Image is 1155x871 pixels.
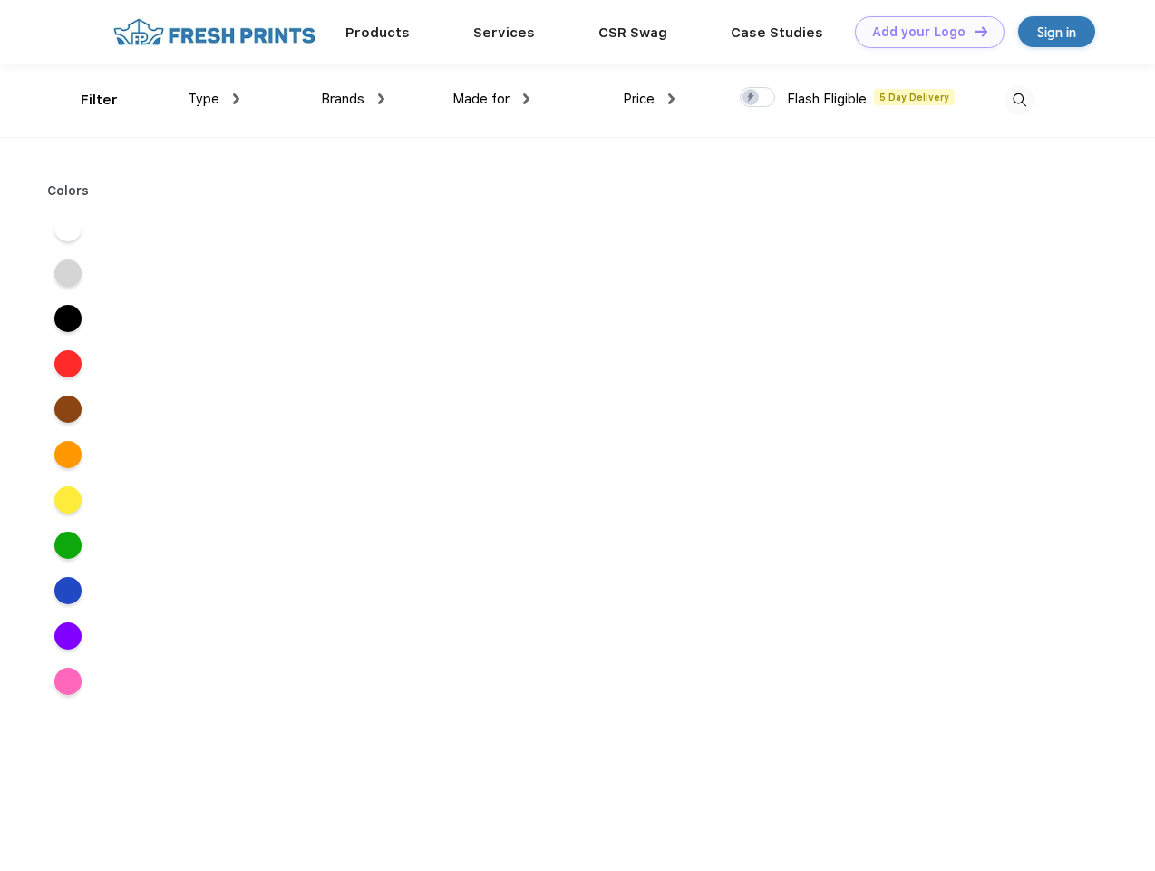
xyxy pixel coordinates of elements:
img: dropdown.png [523,93,529,104]
img: dropdown.png [378,93,384,104]
span: Type [188,91,219,107]
img: dropdown.png [668,93,675,104]
div: Sign in [1037,22,1076,43]
a: Sign in [1018,16,1095,47]
img: desktop_search.svg [1005,85,1034,115]
div: Colors [34,181,103,201]
img: fo%20logo%202.webp [108,16,321,48]
span: Made for [452,91,510,107]
span: Brands [321,91,364,107]
img: DT [975,26,987,36]
span: 5 Day Delivery [874,89,955,105]
div: Add your Logo [872,24,966,40]
span: Flash Eligible [787,91,867,107]
a: Products [345,24,410,41]
div: Filter [81,90,118,111]
img: dropdown.png [233,93,239,104]
span: Price [623,91,655,107]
